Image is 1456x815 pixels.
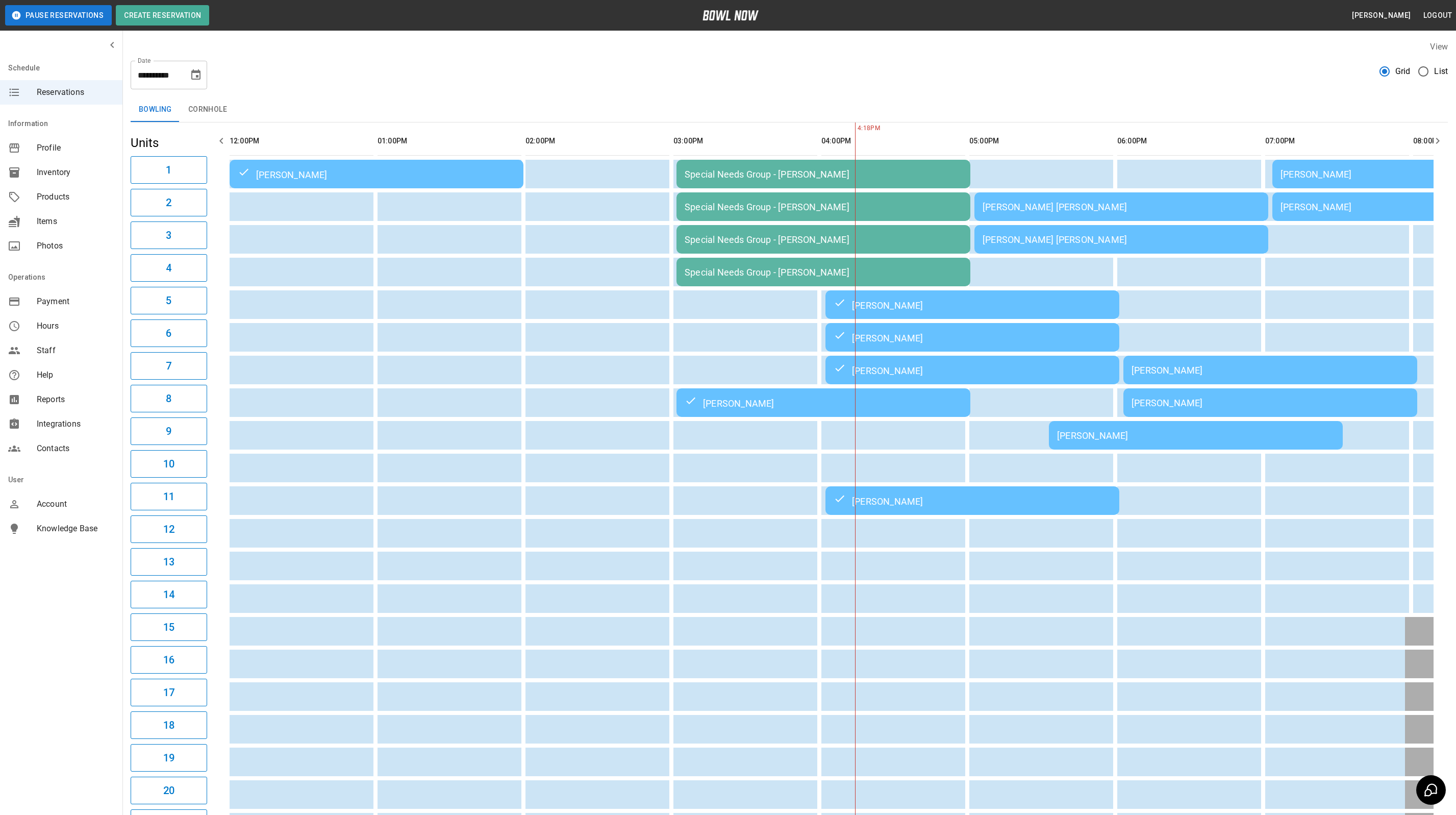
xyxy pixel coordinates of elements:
[37,320,114,332] span: Hours
[37,369,114,381] span: Help
[37,240,114,252] span: Photos
[1057,430,1335,441] div: [PERSON_NAME]
[131,483,207,510] button: 11
[163,652,174,668] h6: 16
[131,97,180,122] button: Bowling
[131,613,207,641] button: 15
[166,423,171,439] h6: 9
[163,782,174,799] h6: 20
[166,325,171,341] h6: 6
[37,215,114,228] span: Items
[673,127,817,156] th: 03:00PM
[131,679,207,706] button: 17
[37,393,114,406] span: Reports
[834,364,1111,376] div: [PERSON_NAME]
[131,254,207,282] button: 4
[131,385,207,412] button: 8
[166,358,171,374] h6: 7
[230,127,373,156] th: 12:00PM
[163,456,174,472] h6: 10
[1419,6,1456,25] button: Logout
[166,162,171,178] h6: 1
[131,548,207,576] button: 13
[166,227,171,243] h6: 3
[163,684,174,701] h6: 17
[37,498,114,510] span: Account
[131,450,207,478] button: 10
[131,581,207,608] button: 14
[37,344,114,357] span: Staff
[131,189,207,216] button: 2
[166,390,171,407] h6: 8
[1430,42,1448,52] label: View
[163,554,174,570] h6: 13
[131,352,207,380] button: 7
[131,711,207,739] button: 18
[5,5,112,26] button: Pause Reservations
[131,515,207,543] button: 12
[685,267,962,278] div: Special Needs Group - [PERSON_NAME]
[37,86,114,98] span: Reservations
[131,135,207,151] h5: Units
[37,442,114,455] span: Contacts
[180,97,235,122] button: Cornhole
[166,194,171,211] h6: 2
[163,717,174,733] h6: 18
[163,521,174,537] h6: 12
[131,777,207,804] button: 20
[131,97,1448,122] div: inventory tabs
[163,488,174,505] h6: 11
[166,292,171,309] h6: 5
[131,646,207,674] button: 16
[1348,6,1415,25] button: [PERSON_NAME]
[163,586,174,603] h6: 14
[525,127,669,156] th: 02:00PM
[37,142,114,154] span: Profile
[855,124,858,134] span: 4:18PM
[131,744,207,772] button: 19
[834,331,1111,343] div: [PERSON_NAME]
[131,221,207,249] button: 3
[163,619,174,635] h6: 15
[131,417,207,445] button: 9
[37,523,114,535] span: Knowledge Base
[834,299,1111,311] div: [PERSON_NAME]
[685,202,962,212] div: Special Needs Group - [PERSON_NAME]
[1434,65,1448,78] span: List
[186,65,206,85] button: Choose date, selected date is Sep 13, 2025
[131,287,207,314] button: 5
[685,169,962,180] div: Special Needs Group - [PERSON_NAME]
[983,234,1260,245] div: [PERSON_NAME] [PERSON_NAME]
[378,127,521,156] th: 01:00PM
[116,5,209,26] button: Create Reservation
[163,750,174,766] h6: 19
[685,397,962,409] div: [PERSON_NAME]
[37,295,114,308] span: Payment
[131,319,207,347] button: 6
[1132,365,1409,376] div: [PERSON_NAME]
[37,191,114,203] span: Products
[37,418,114,430] span: Integrations
[983,202,1260,212] div: [PERSON_NAME] [PERSON_NAME]
[166,260,171,276] h6: 4
[238,168,515,180] div: [PERSON_NAME]
[1132,398,1409,408] div: [PERSON_NAME]
[131,156,207,184] button: 1
[685,234,962,245] div: Special Needs Group - [PERSON_NAME]
[834,495,1111,507] div: [PERSON_NAME]
[1395,65,1411,78] span: Grid
[37,166,114,179] span: Inventory
[702,10,759,20] img: logo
